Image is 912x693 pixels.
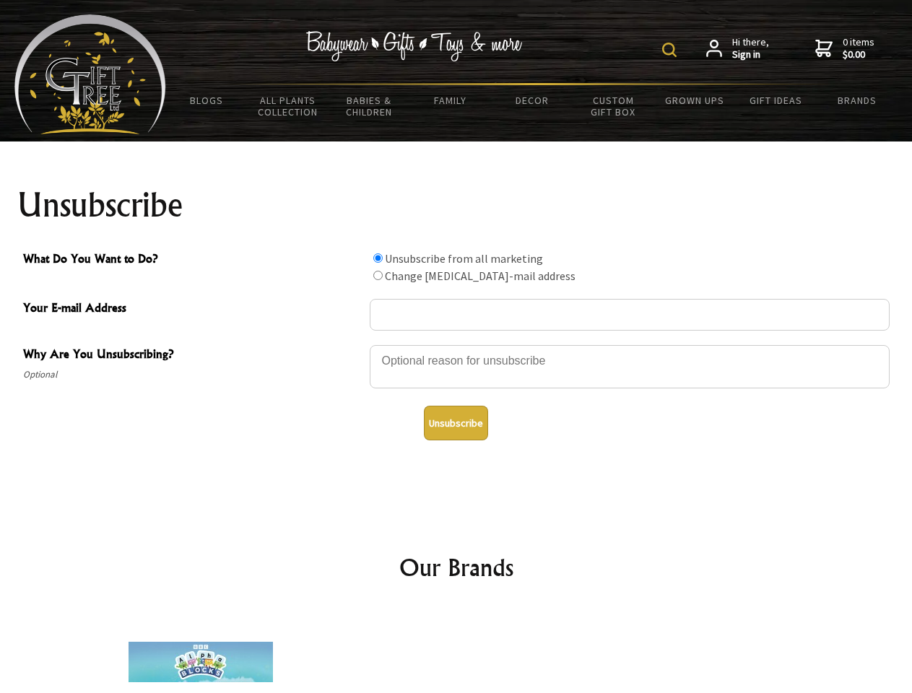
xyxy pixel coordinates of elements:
[843,48,874,61] strong: $0.00
[329,85,410,127] a: Babies & Children
[843,35,874,61] span: 0 items
[817,85,898,115] a: Brands
[370,299,890,331] input: Your E-mail Address
[17,188,895,222] h1: Unsubscribe
[491,85,573,115] a: Decor
[732,48,769,61] strong: Sign in
[373,271,383,280] input: What Do You Want to Do?
[815,36,874,61] a: 0 items$0.00
[385,269,576,283] label: Change [MEDICAL_DATA]-mail address
[653,85,735,115] a: Grown Ups
[29,550,884,585] h2: Our Brands
[14,14,166,134] img: Babyware - Gifts - Toys and more...
[23,299,362,320] span: Your E-mail Address
[248,85,329,127] a: All Plants Collection
[424,406,488,440] button: Unsubscribe
[410,85,492,115] a: Family
[370,345,890,388] textarea: Why Are You Unsubscribing?
[23,345,362,366] span: Why Are You Unsubscribing?
[385,251,543,266] label: Unsubscribe from all marketing
[573,85,654,127] a: Custom Gift Box
[306,31,523,61] img: Babywear - Gifts - Toys & more
[706,36,769,61] a: Hi there,Sign in
[23,250,362,271] span: What Do You Want to Do?
[373,253,383,263] input: What Do You Want to Do?
[166,85,248,115] a: BLOGS
[662,43,677,57] img: product search
[735,85,817,115] a: Gift Ideas
[23,366,362,383] span: Optional
[732,36,769,61] span: Hi there,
